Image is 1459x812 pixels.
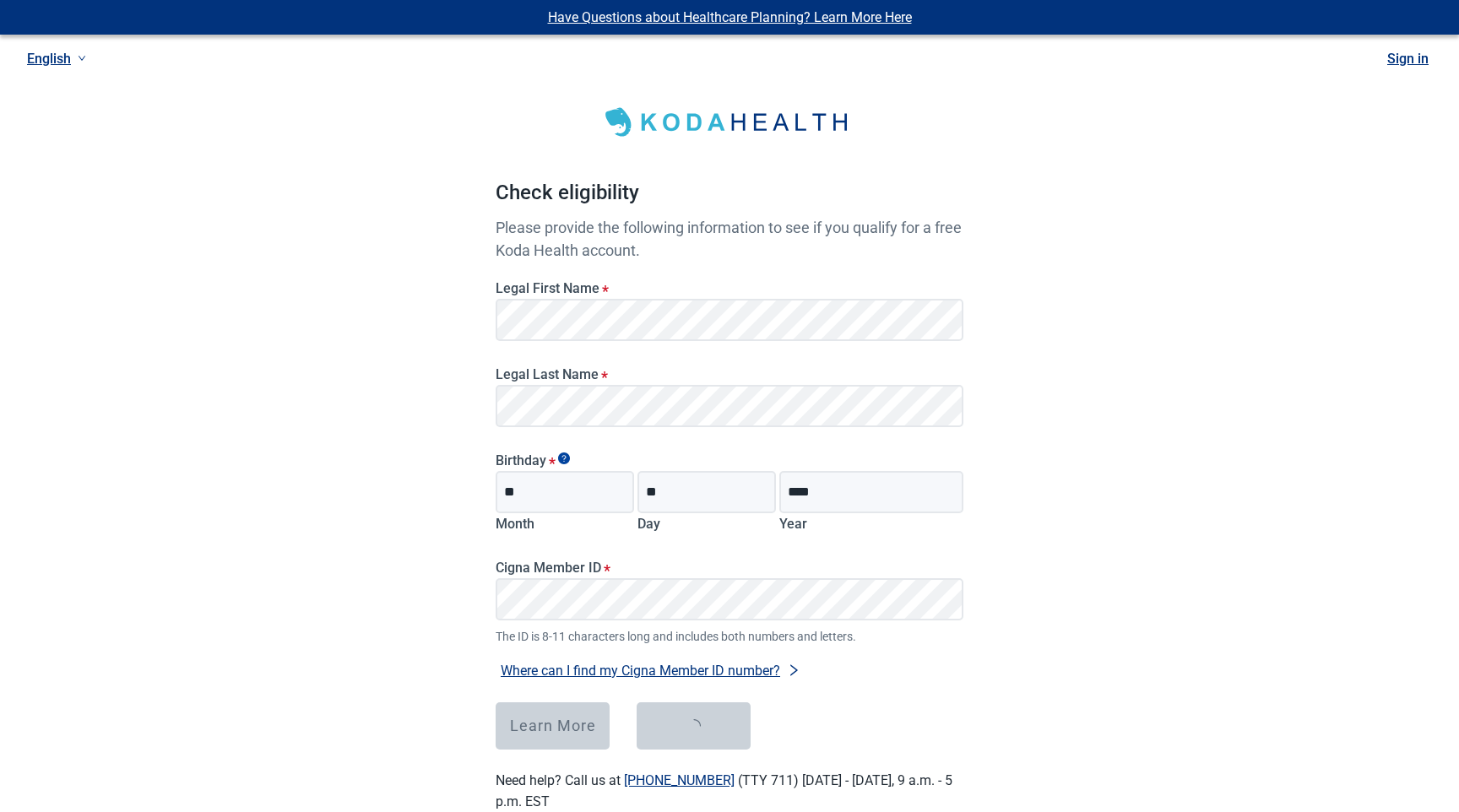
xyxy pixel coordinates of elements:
a: [PHONE_NUMBER] [624,772,735,788]
button: Learn More [496,702,610,750]
h1: Check eligibility [496,177,963,216]
span: loading [686,718,702,734]
div: Learn More [510,717,596,734]
span: Show tooltip [558,452,570,464]
label: Legal First Name [496,280,963,296]
a: Have Questions about Healthcare Planning? Learn More Here [548,9,912,25]
span: The ID is 8-11 characters long and includes both numbers and letters. [496,627,963,646]
label: Legal Last Name [496,366,963,382]
label: Need help? Call us at (TTY 711) [DATE] - [DATE], 9 a.m. - 5 p.m. EST [496,772,952,809]
span: down [78,54,86,62]
a: Current language: English [20,45,93,73]
label: Year [779,516,807,532]
label: Day [637,516,660,532]
img: Koda Health [594,101,865,143]
input: Birth month [496,471,634,513]
legend: Birthday [496,452,963,468]
input: Birth day [637,471,776,513]
input: Birth year [779,471,963,513]
label: Cigna Member ID [496,560,963,576]
label: Month [496,516,534,532]
p: Please provide the following information to see if you qualify for a free Koda Health account. [496,216,963,262]
span: right [787,663,800,677]
a: Sign in [1387,51,1429,67]
button: Where can I find my Cigna Member ID number? [496,659,805,682]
